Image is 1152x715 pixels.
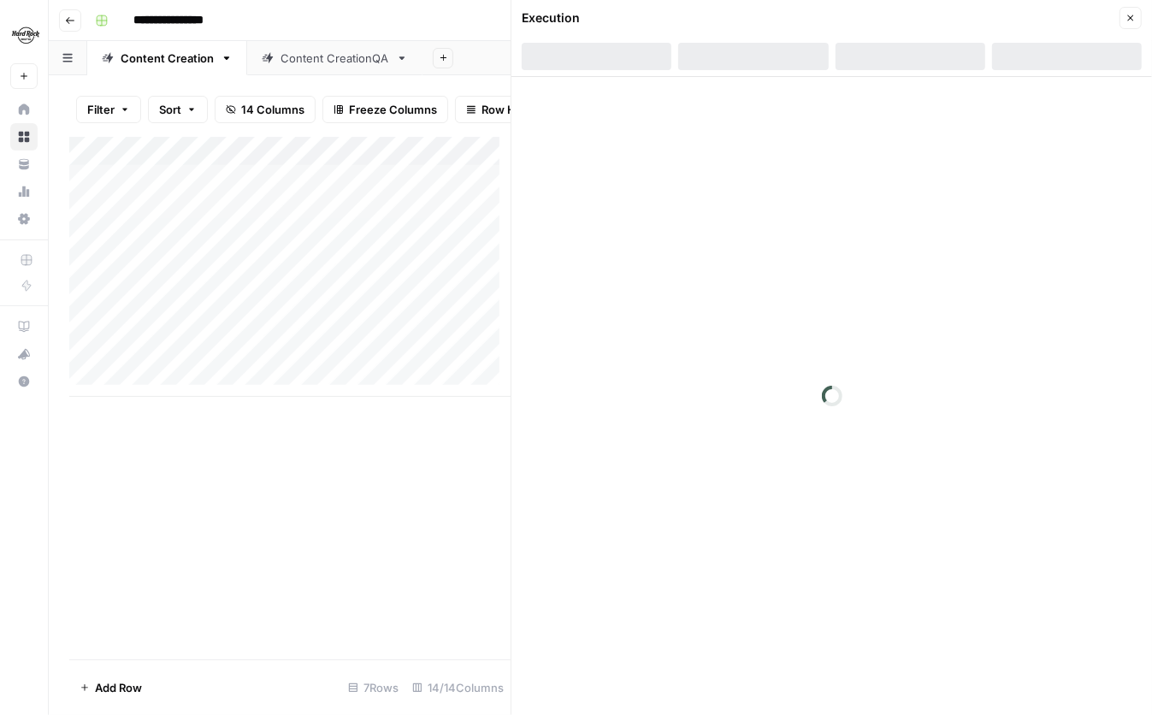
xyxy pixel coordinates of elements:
[481,101,543,118] span: Row Height
[215,96,316,123] button: 14 Columns
[10,340,38,368] button: What's new?
[10,20,41,50] img: Hard Rock Digital Logo
[10,14,38,56] button: Workspace: Hard Rock Digital
[10,96,38,123] a: Home
[10,123,38,151] a: Browse
[87,101,115,118] span: Filter
[281,50,389,67] div: Content CreationQA
[10,313,38,340] a: AirOps Academy
[322,96,448,123] button: Freeze Columns
[121,50,214,67] div: Content Creation
[341,674,405,701] div: 7 Rows
[455,96,554,123] button: Row Height
[87,41,247,75] a: Content Creation
[11,341,37,367] div: What's new?
[10,178,38,205] a: Usage
[241,101,304,118] span: 14 Columns
[10,368,38,395] button: Help + Support
[522,9,580,27] div: Execution
[69,674,152,701] button: Add Row
[10,151,38,178] a: Your Data
[76,96,141,123] button: Filter
[349,101,437,118] span: Freeze Columns
[159,101,181,118] span: Sort
[95,679,142,696] span: Add Row
[247,41,422,75] a: Content CreationQA
[10,205,38,233] a: Settings
[148,96,208,123] button: Sort
[405,674,511,701] div: 14/14 Columns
